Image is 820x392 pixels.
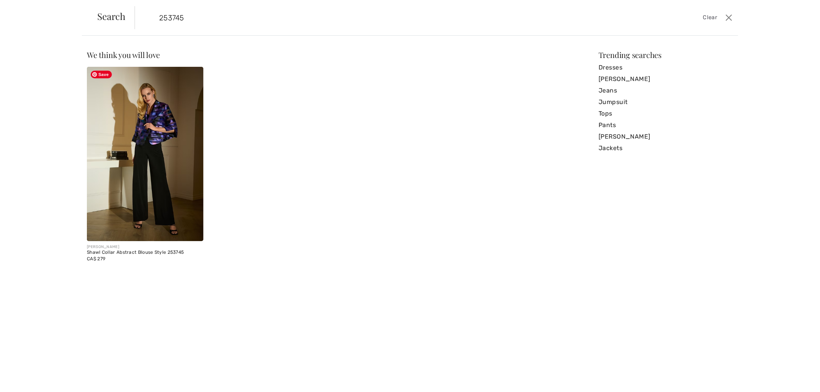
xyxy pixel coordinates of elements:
[723,12,735,24] button: Close
[703,13,717,22] span: Clear
[599,62,733,73] a: Dresses
[599,119,733,131] a: Pants
[599,131,733,142] a: [PERSON_NAME]
[91,71,112,78] span: Save
[599,51,733,59] div: Trending searches
[599,108,733,119] a: Tops
[87,67,203,241] img: Shawl Collar Abstract Blouse Style 253745. Black/Multi
[87,256,105,261] span: CA$ 279
[87,50,160,60] span: We think you will love
[153,6,581,29] input: TYPE TO SEARCH
[87,250,203,255] div: Shawl Collar Abstract Blouse Style 253745
[599,85,733,96] a: Jeans
[17,5,33,12] span: Chat
[599,96,733,108] a: Jumpsuit
[87,244,203,250] div: [PERSON_NAME]
[599,142,733,154] a: Jackets
[97,12,125,21] span: Search
[599,73,733,85] a: [PERSON_NAME]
